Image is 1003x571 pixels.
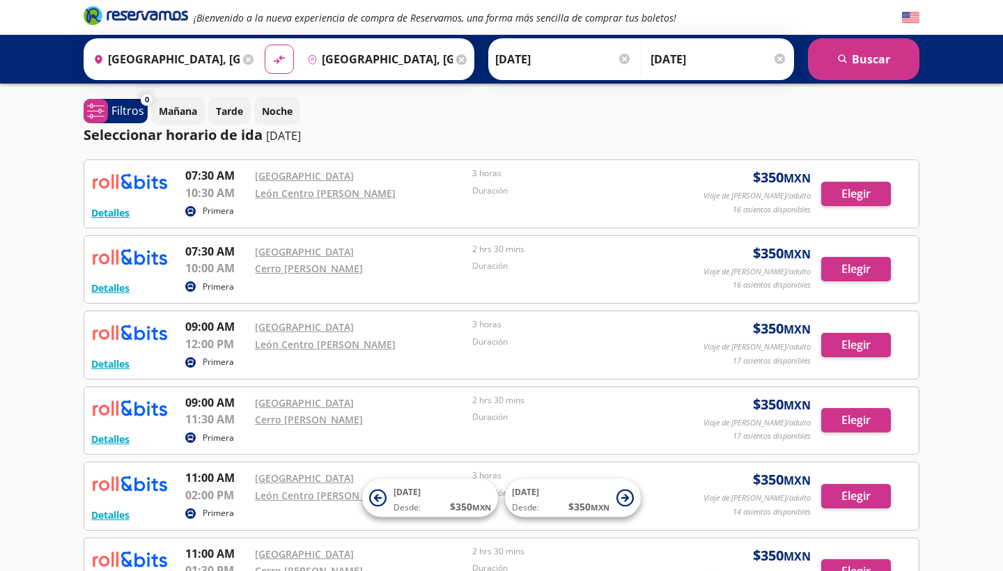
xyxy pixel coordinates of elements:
img: RESERVAMOS [91,167,168,195]
p: Duración [472,336,683,348]
small: MXN [784,322,811,337]
span: $ 350 [450,499,491,514]
p: [DATE] [266,127,301,144]
p: Duración [472,185,683,197]
span: $ 350 [753,469,811,490]
span: Desde: [394,501,421,514]
button: Elegir [821,257,891,281]
a: [GEOGRAPHIC_DATA] [255,169,354,182]
p: Viaje de [PERSON_NAME]/adulto [703,341,811,353]
button: Noche [254,97,300,125]
a: [GEOGRAPHIC_DATA] [255,245,354,258]
button: Detalles [91,357,130,371]
p: Filtros [111,102,144,119]
p: 16 asientos disponibles [733,204,811,216]
a: Cerro [PERSON_NAME] [255,262,363,275]
span: Desde: [512,501,539,514]
p: 2 hrs 30 mins [472,394,683,407]
p: 09:00 AM [185,394,248,411]
button: Detalles [91,432,130,446]
img: RESERVAMOS [91,318,168,346]
button: Detalles [91,205,130,220]
button: Elegir [821,484,891,508]
p: 12:00 PM [185,336,248,352]
small: MXN [784,549,811,564]
small: MXN [784,473,811,488]
p: 11:30 AM [185,411,248,428]
span: $ 350 [753,545,811,566]
p: 09:00 AM [185,318,248,335]
button: [DATE]Desde:$350MXN [362,479,498,517]
small: MXN [784,171,811,186]
p: 07:30 AM [185,167,248,184]
button: English [902,9,919,26]
a: Cerro [PERSON_NAME] [255,413,363,426]
p: Viaje de [PERSON_NAME]/adulto [703,417,811,429]
button: Detalles [91,508,130,522]
a: [GEOGRAPHIC_DATA] [255,320,354,334]
button: Elegir [821,182,891,206]
span: $ 350 [753,243,811,264]
small: MXN [472,502,491,513]
p: 07:30 AM [185,243,248,260]
i: Brand Logo [84,5,188,26]
p: 3 horas [472,167,683,180]
button: Elegir [821,333,891,357]
button: [DATE]Desde:$350MXN [505,479,641,517]
img: RESERVAMOS [91,469,168,497]
p: Viaje de [PERSON_NAME]/adulto [703,266,811,278]
img: RESERVAMOS [91,243,168,271]
p: Viaje de [PERSON_NAME]/adulto [703,190,811,202]
a: [GEOGRAPHIC_DATA] [255,547,354,561]
p: 3 horas [472,318,683,331]
button: Mañana [151,97,205,125]
em: ¡Bienvenido a la nueva experiencia de compra de Reservamos, una forma más sencilla de comprar tus... [194,11,676,24]
p: 02:00 PM [185,487,248,503]
p: 17 asientos disponibles [733,355,811,367]
p: 11:00 AM [185,469,248,486]
span: $ 350 [753,394,811,415]
span: [DATE] [512,486,539,498]
p: 10:30 AM [185,185,248,201]
span: $ 350 [753,167,811,188]
p: Duración [472,260,683,272]
span: [DATE] [394,486,421,498]
button: 0Filtros [84,99,148,123]
button: Tarde [208,97,251,125]
p: 3 horas [472,469,683,482]
a: León Centro [PERSON_NAME] [255,338,396,351]
a: León Centro [PERSON_NAME] [255,187,396,200]
a: [GEOGRAPHIC_DATA] [255,471,354,485]
img: RESERVAMOS [91,394,168,422]
small: MXN [784,398,811,413]
span: $ 350 [753,318,811,339]
span: 0 [145,94,149,106]
p: Duración [472,411,683,423]
p: Primera [203,281,234,293]
p: 2 hrs 30 mins [472,545,683,558]
p: Viaje de [PERSON_NAME]/adulto [703,492,811,504]
small: MXN [784,247,811,262]
p: Noche [262,104,293,118]
input: Elegir Fecha [495,42,632,77]
input: Buscar Destino [302,42,453,77]
a: [GEOGRAPHIC_DATA] [255,396,354,409]
p: 16 asientos disponibles [733,279,811,291]
p: 10:00 AM [185,260,248,276]
p: 17 asientos disponibles [733,430,811,442]
small: MXN [591,502,609,513]
p: Tarde [216,104,243,118]
p: Primera [203,432,234,444]
p: 14 asientos disponibles [733,506,811,518]
button: Elegir [821,408,891,432]
input: Buscar Origen [88,42,240,77]
p: Primera [203,356,234,368]
p: Primera [203,507,234,519]
p: Seleccionar horario de ida [84,125,263,146]
button: Buscar [808,38,919,80]
button: Detalles [91,281,130,295]
p: Primera [203,205,234,217]
a: León Centro [PERSON_NAME] [255,489,396,502]
p: Mañana [159,104,197,118]
a: Brand Logo [84,5,188,30]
